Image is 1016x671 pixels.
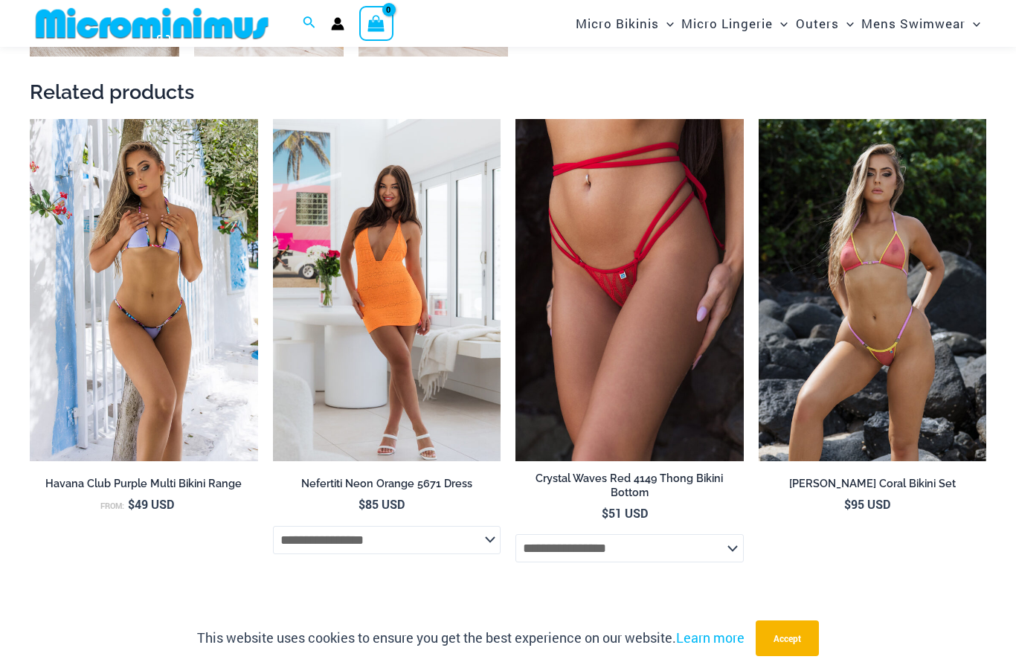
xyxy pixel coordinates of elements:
[681,4,773,42] span: Micro Lingerie
[30,7,274,40] img: MM SHOP LOGO FLAT
[331,17,344,30] a: Account icon link
[759,119,987,461] a: Maya Sunkist Coral 309 Top 469 Bottom 02Maya Sunkist Coral 309 Top 469 Bottom 04Maya Sunkist Cora...
[844,496,890,512] bdi: 95 USD
[515,119,744,461] img: Crystal Waves 4149 Thong 01
[792,4,858,42] a: OutersMenu ToggleMenu Toggle
[359,496,405,512] bdi: 85 USD
[273,477,501,496] a: Nefertiti Neon Orange 5671 Dress
[756,620,819,656] button: Accept
[273,477,501,491] h2: Nefertiti Neon Orange 5671 Dress
[30,79,986,105] h2: Related products
[30,477,258,496] a: Havana Club Purple Multi Bikini Range
[858,4,984,42] a: Mens SwimwearMenu ToggleMenu Toggle
[30,119,258,461] img: Havana Club Purple Multi 312 Top 451 Bottom 03
[572,4,678,42] a: Micro BikinisMenu ToggleMenu Toggle
[273,119,501,461] img: Nefertiti Neon Orange 5671 Dress 01
[759,477,987,491] h2: [PERSON_NAME] Coral Bikini Set
[773,4,788,42] span: Menu Toggle
[273,119,501,461] a: Nefertiti Neon Orange 5671 Dress 01Nefertiti Neon Orange 5671 Dress 02Nefertiti Neon Orange 5671 ...
[602,505,648,521] bdi: 51 USD
[659,4,674,42] span: Menu Toggle
[303,14,316,33] a: Search icon link
[861,4,965,42] span: Mens Swimwear
[100,501,124,511] span: From:
[844,496,851,512] span: $
[359,496,365,512] span: $
[576,4,659,42] span: Micro Bikinis
[796,4,839,42] span: Outers
[359,6,393,40] a: View Shopping Cart, empty
[570,2,986,45] nav: Site Navigation
[128,496,135,512] span: $
[759,477,987,496] a: [PERSON_NAME] Coral Bikini Set
[30,119,258,461] a: Havana Club Purple Multi 312 Top 451 Bottom 03Havana Club Purple Multi 312 Top 451 Bottom 01Havan...
[965,4,980,42] span: Menu Toggle
[602,505,608,521] span: $
[839,4,854,42] span: Menu Toggle
[515,119,744,461] a: Crystal Waves 4149 Thong 01Crystal Waves 305 Tri Top 4149 Thong 01Crystal Waves 305 Tri Top 4149 ...
[676,629,745,646] a: Learn more
[197,627,745,649] p: This website uses cookies to ensure you get the best experience on our website.
[678,4,791,42] a: Micro LingerieMenu ToggleMenu Toggle
[128,496,174,512] bdi: 49 USD
[30,477,258,491] h2: Havana Club Purple Multi Bikini Range
[759,119,987,461] img: Maya Sunkist Coral 309 Top 469 Bottom 02
[515,472,744,499] h2: Crystal Waves Red 4149 Thong Bikini Bottom
[515,472,744,505] a: Crystal Waves Red 4149 Thong Bikini Bottom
